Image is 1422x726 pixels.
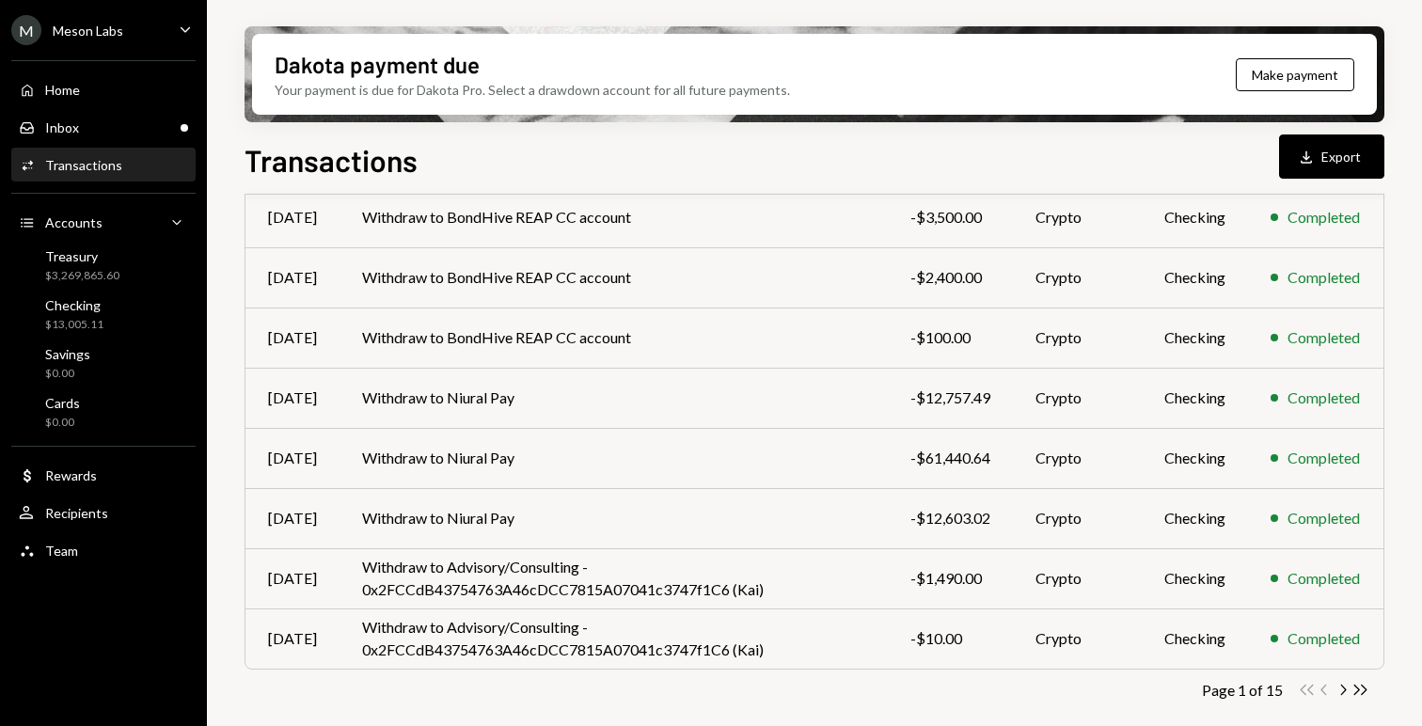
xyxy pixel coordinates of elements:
[1013,247,1142,308] td: Crypto
[910,387,990,409] div: -$12,757.49
[340,488,888,548] td: Withdraw to Niural Pay
[53,23,123,39] div: Meson Labs
[45,317,103,333] div: $13,005.11
[1013,308,1142,368] td: Crypto
[1288,206,1360,229] div: Completed
[1013,368,1142,428] td: Crypto
[45,415,80,431] div: $0.00
[11,292,196,337] a: Checking$13,005.11
[1142,308,1248,368] td: Checking
[45,119,79,135] div: Inbox
[1288,326,1360,349] div: Completed
[268,447,317,469] div: [DATE]
[340,608,888,669] td: Withdraw to Advisory/Consulting - 0x2FCCdB43754763A46cDCC7815A07041c3747f1C6 (Kai)
[11,389,196,434] a: Cards$0.00
[268,627,317,650] div: [DATE]
[910,627,990,650] div: -$10.00
[1013,187,1142,247] td: Crypto
[1142,428,1248,488] td: Checking
[1288,567,1360,590] div: Completed
[268,206,317,229] div: [DATE]
[1279,134,1384,179] button: Export
[11,340,196,386] a: Savings$0.00
[11,533,196,567] a: Team
[245,141,418,179] h1: Transactions
[1142,368,1248,428] td: Checking
[340,187,888,247] td: Withdraw to BondHive REAP CC account
[268,387,317,409] div: [DATE]
[45,395,80,411] div: Cards
[11,15,41,45] div: M
[268,266,317,289] div: [DATE]
[11,72,196,106] a: Home
[1288,447,1360,469] div: Completed
[1013,608,1142,669] td: Crypto
[1142,247,1248,308] td: Checking
[910,567,990,590] div: -$1,490.00
[910,326,990,349] div: -$100.00
[45,157,122,173] div: Transactions
[275,80,790,100] div: Your payment is due for Dakota Pro. Select a drawdown account for all future payments.
[45,366,90,382] div: $0.00
[340,368,888,428] td: Withdraw to Niural Pay
[11,458,196,492] a: Rewards
[910,266,990,289] div: -$2,400.00
[340,428,888,488] td: Withdraw to Niural Pay
[1202,681,1283,699] div: Page 1 of 15
[1288,387,1360,409] div: Completed
[45,248,119,264] div: Treasury
[1236,58,1354,91] button: Make payment
[11,148,196,181] a: Transactions
[11,243,196,288] a: Treasury$3,269,865.60
[1288,507,1360,529] div: Completed
[45,467,97,483] div: Rewards
[45,346,90,362] div: Savings
[340,548,888,608] td: Withdraw to Advisory/Consulting - 0x2FCCdB43754763A46cDCC7815A07041c3747f1C6 (Kai)
[340,308,888,368] td: Withdraw to BondHive REAP CC account
[1288,627,1360,650] div: Completed
[11,205,196,239] a: Accounts
[1013,488,1142,548] td: Crypto
[1142,548,1248,608] td: Checking
[45,543,78,559] div: Team
[910,447,990,469] div: -$61,440.64
[45,297,103,313] div: Checking
[1013,548,1142,608] td: Crypto
[1142,608,1248,669] td: Checking
[45,268,119,284] div: $3,269,865.60
[268,567,317,590] div: [DATE]
[275,49,480,80] div: Dakota payment due
[268,326,317,349] div: [DATE]
[45,82,80,98] div: Home
[340,247,888,308] td: Withdraw to BondHive REAP CC account
[11,110,196,144] a: Inbox
[45,505,108,521] div: Recipients
[11,496,196,529] a: Recipients
[1013,428,1142,488] td: Crypto
[45,214,103,230] div: Accounts
[268,507,317,529] div: [DATE]
[910,206,990,229] div: -$3,500.00
[1288,266,1360,289] div: Completed
[1142,488,1248,548] td: Checking
[910,507,990,529] div: -$12,603.02
[1142,187,1248,247] td: Checking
